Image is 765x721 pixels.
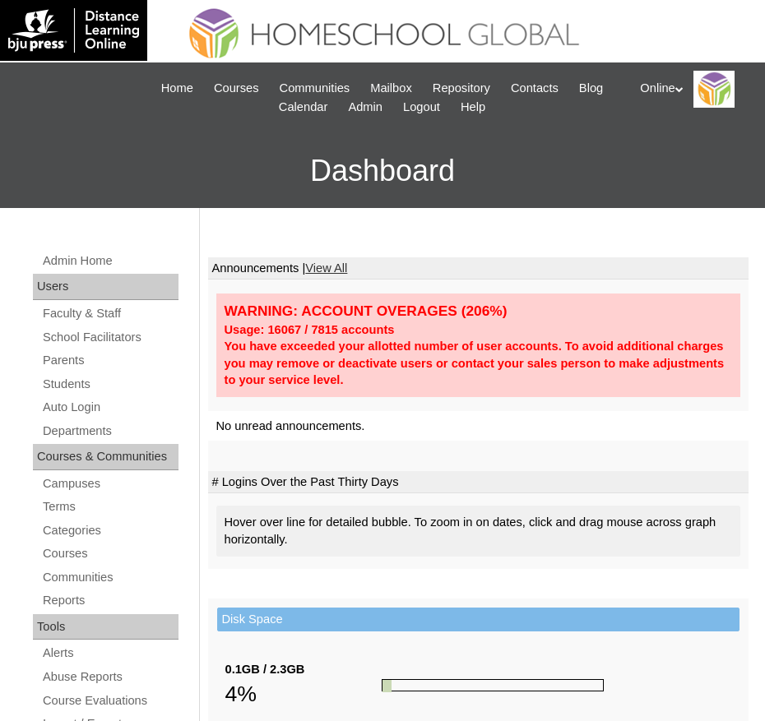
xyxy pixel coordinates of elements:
div: Courses & Communities [33,444,178,470]
td: Announcements | [208,257,749,280]
h3: Dashboard [8,134,757,208]
td: No unread announcements. [208,411,749,441]
span: Communities [280,79,350,98]
a: Contacts [503,79,567,98]
span: Contacts [511,79,559,98]
div: Tools [33,614,178,640]
a: Course Evaluations [41,691,178,711]
a: Parents [41,350,178,371]
img: logo-white.png [8,8,139,53]
a: View All [305,261,347,275]
a: Students [41,374,178,395]
a: Courses [41,543,178,564]
a: Auto Login [41,397,178,418]
span: Home [161,79,193,98]
a: Help [452,98,494,117]
a: Communities [41,567,178,588]
a: Alerts [41,643,178,663]
a: Repository [424,79,498,98]
strong: Usage: 16067 / 7815 accounts [225,323,395,336]
span: Blog [579,79,603,98]
a: Admin Home [41,251,178,271]
a: Reports [41,590,178,611]
div: WARNING: ACCOUNT OVERAGES (206%) [225,302,733,321]
a: Blog [571,79,611,98]
div: Online [640,71,749,108]
a: Calendar [271,98,336,117]
div: Users [33,274,178,300]
div: 0.1GB / 2.3GB [225,661,382,678]
a: Departments [41,421,178,441]
a: Campuses [41,474,178,494]
img: Online Academy [693,71,735,108]
a: Abuse Reports [41,667,178,687]
a: Logout [395,98,448,117]
div: Hover over line for detailed bubble. To zoom in on dates, click and drag mouse across graph horiz... [216,506,741,556]
a: Communities [271,79,359,98]
a: Terms [41,497,178,517]
a: Mailbox [362,79,420,98]
a: Admin [340,98,391,117]
span: Admin [348,98,382,117]
td: Disk Space [217,608,740,631]
span: Mailbox [370,79,412,98]
span: Calendar [279,98,327,117]
a: Home [153,79,202,98]
div: You have exceeded your allotted number of user accounts. To avoid additional charges you may remo... [225,338,733,389]
div: 4% [225,677,382,710]
a: Courses [206,79,267,98]
span: Logout [403,98,440,117]
a: Faculty & Staff [41,303,178,324]
a: Categories [41,520,178,541]
span: Courses [214,79,259,98]
span: Repository [433,79,490,98]
td: # Logins Over the Past Thirty Days [208,471,749,494]
a: School Facilitators [41,327,178,348]
span: Help [461,98,485,117]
